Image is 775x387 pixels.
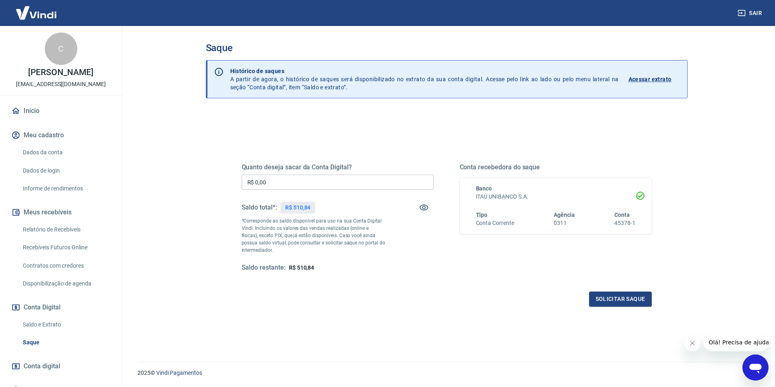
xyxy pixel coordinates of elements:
h6: ITAÚ UNIBANCO S.A. [476,192,635,201]
h5: Saldo total*: [242,203,277,212]
iframe: Botão para abrir a janela de mensagens [742,355,768,381]
img: Vindi [10,0,63,25]
p: [EMAIL_ADDRESS][DOMAIN_NAME] [16,80,106,89]
span: Agência [554,212,575,218]
button: Meus recebíveis [10,203,112,221]
p: Histórico de saques [230,67,619,75]
h6: Conta Corrente [476,219,514,227]
button: Solicitar saque [589,292,652,307]
a: Início [10,102,112,120]
div: C [45,32,77,65]
h3: Saque [206,42,688,54]
span: Conta [614,212,630,218]
button: Conta Digital [10,298,112,316]
span: Tipo [476,212,488,218]
span: Conta digital [24,361,60,372]
h6: 0311 [554,219,575,227]
p: R$ 510,84 [285,203,311,212]
button: Sair [736,6,765,21]
p: Acessar extrato [629,75,672,83]
span: Olá! Precisa de ajuda? [5,6,68,12]
h5: Quanto deseja sacar da Conta Digital? [242,163,434,171]
a: Acessar extrato [629,67,681,91]
iframe: Mensagem da empresa [704,333,768,351]
button: Meu cadastro [10,126,112,144]
p: 2025 © [138,369,755,377]
a: Contratos com credores [20,257,112,274]
iframe: Fechar mensagem [684,335,701,351]
span: R$ 510,84 [289,264,314,271]
a: Conta digital [10,357,112,375]
p: A partir de agora, o histórico de saques será disponibilizado no extrato da sua conta digital. Ac... [230,67,619,91]
a: Relatório de Recebíveis [20,221,112,238]
a: Informe de rendimentos [20,180,112,197]
a: Dados da conta [20,144,112,161]
h6: 45378-1 [614,219,635,227]
p: [PERSON_NAME] [28,68,93,77]
h5: Conta recebedora do saque [460,163,652,171]
a: Vindi Pagamentos [156,370,202,376]
a: Recebíveis Futuros Online [20,239,112,256]
p: *Corresponde ao saldo disponível para uso na sua Conta Digital Vindi. Incluindo os valores das ve... [242,217,386,254]
h5: Saldo restante: [242,264,286,272]
a: Dados de login [20,162,112,179]
a: Saldo e Extrato [20,316,112,333]
span: Banco [476,185,492,192]
a: Disponibilização de agenda [20,275,112,292]
a: Saque [20,334,112,351]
